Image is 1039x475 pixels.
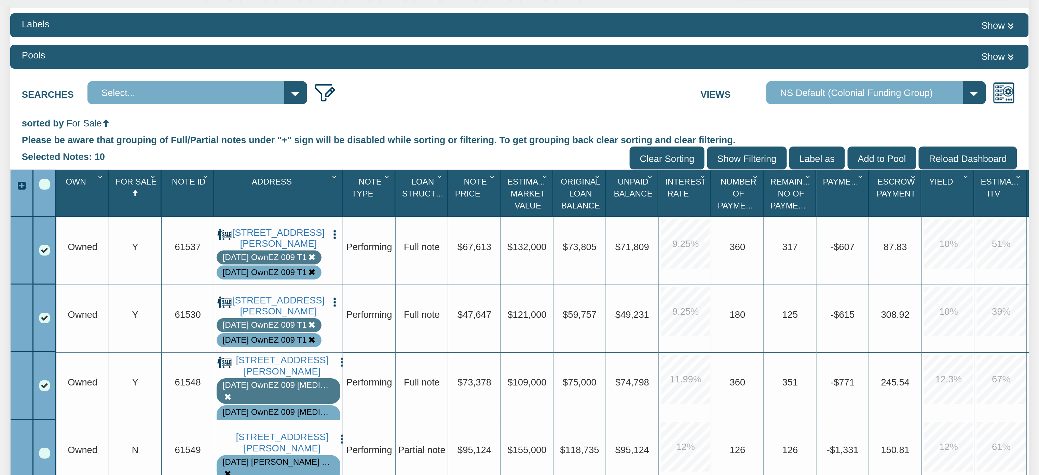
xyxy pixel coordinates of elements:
label: Searches [22,81,87,101]
div: Column Menu [148,170,160,182]
div: Column Menu [697,170,710,182]
div: Note labeled as 9-4-25 OwnEZ 009 T3 [223,379,334,391]
span: $74,798 [615,377,649,388]
span: Owned [68,309,97,320]
span: Note Price [455,177,487,198]
img: cell-menu.png [337,356,348,368]
div: 67.0 [977,355,1026,404]
span: 360 [730,377,746,388]
div: Interest Rate Sort None [661,172,710,214]
span: Owned [68,242,97,252]
div: Column Menu [434,170,447,182]
div: Sort None [451,172,500,214]
span: 61537 [175,242,201,252]
div: Note Id Sort None [164,172,213,214]
span: Full note [404,309,440,320]
a: 1144 North Tibbs, Indianapolis, IN, 46222 [232,355,332,377]
img: views.png [993,81,1015,104]
div: Own Sort None [59,172,108,214]
span: -$771 [831,377,855,388]
div: Original Loan Balance Sort None [556,172,605,214]
div: Row 2, Row Selection Checkbox [39,313,50,323]
span: Performing [346,377,392,388]
div: 9.25 [661,287,710,336]
span: $73,805 [563,242,597,252]
div: Row 1, Row Selection Checkbox [39,245,50,256]
div: Note is contained in the pool 8-26-25 OwnEZ 009 T1 [223,267,307,279]
span: $132,000 [508,242,547,252]
span: 126 [782,445,798,455]
input: Clear Sorting [630,147,705,169]
div: Address Sort None [217,172,342,214]
div: Sort None [346,172,395,214]
img: cell-menu.png [329,297,340,308]
span: 245.54 [881,377,910,388]
a: 368 S Taft Ave, Indianapolis, IN, 46241 [232,432,332,454]
div: Number Of Payments Sort None [714,172,763,214]
div: Sort None [977,172,1026,214]
span: For Sale [115,177,156,186]
div: Sort None [925,172,973,214]
span: 126 [730,445,746,455]
div: Column Menu [908,170,920,182]
img: edit_filter_icon.png [314,81,337,104]
div: Column Menu [960,170,973,182]
span: $95,124 [615,445,649,455]
span: 317 [782,242,798,252]
span: 61530 [175,309,201,320]
input: Show Filtering [707,147,787,169]
span: Partial note [398,445,446,455]
span: $71,809 [615,242,649,252]
button: Press to open the note menu [329,295,340,308]
div: 39.0 [977,287,1026,336]
div: Note is contained in the pool 9-4-25 OwnEZ 009 T3 [223,406,334,418]
span: 150.81 [881,445,910,455]
div: Sort None [714,172,763,214]
span: Escrow Payment [877,177,916,198]
span: Full note [404,377,440,388]
div: 11.99 [661,355,710,404]
span: Remaining No Of Payments [770,177,818,210]
div: Note is contained in the pool 8-26-25 OwnEZ 009 T1 [223,334,307,346]
span: $118,735 [560,445,599,455]
div: Column Menu [645,170,657,182]
span: -$615 [831,309,855,320]
div: Column Menu [95,170,108,182]
div: 12.0 [661,422,710,472]
div: Payment(P&I) Sort None [819,172,868,214]
span: $121,000 [508,309,547,320]
span: Yield [929,177,953,186]
img: for_sale.png [217,295,232,309]
span: -$607 [831,242,855,252]
input: Reload Dashboard [919,147,1017,169]
div: 51.0 [977,219,1026,269]
button: Press to open the note menu [337,432,348,445]
div: Note labeled as 8-26-25 OwnEZ 009 T1 [223,252,307,263]
span: Owned [68,445,97,455]
span: Estimated Market Value [507,177,554,210]
a: 3526 East Morris Street, Indianapolis, IN, 46203 [232,295,325,317]
span: $49,231 [615,309,649,320]
div: Column Menu [487,170,500,182]
span: 87.83 [884,242,907,252]
div: Selected Notes: 10 [22,147,110,167]
span: 308.92 [881,309,910,320]
span: 180 [730,309,746,320]
div: Sort None [609,172,658,214]
span: Interest Rate [665,177,706,198]
span: Y [132,242,138,252]
div: Unpaid Balance Sort None [609,172,658,214]
span: 360 [730,242,746,252]
span: Number Of Payments [718,177,762,210]
div: Sort None [767,172,816,214]
span: N [132,445,139,455]
span: Original Loan Balance [561,177,600,210]
div: Note Price Sort None [451,172,500,214]
div: Note Type Sort None [346,172,395,214]
div: Please be aware that grouping of Full/Partial notes under "+" sign will be disabled while sorting... [22,130,1017,147]
span: 61549 [175,445,201,455]
span: sorted by [22,118,64,128]
input: Label as [789,147,845,169]
div: Select All [39,179,50,190]
img: cell-menu.png [329,229,340,240]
